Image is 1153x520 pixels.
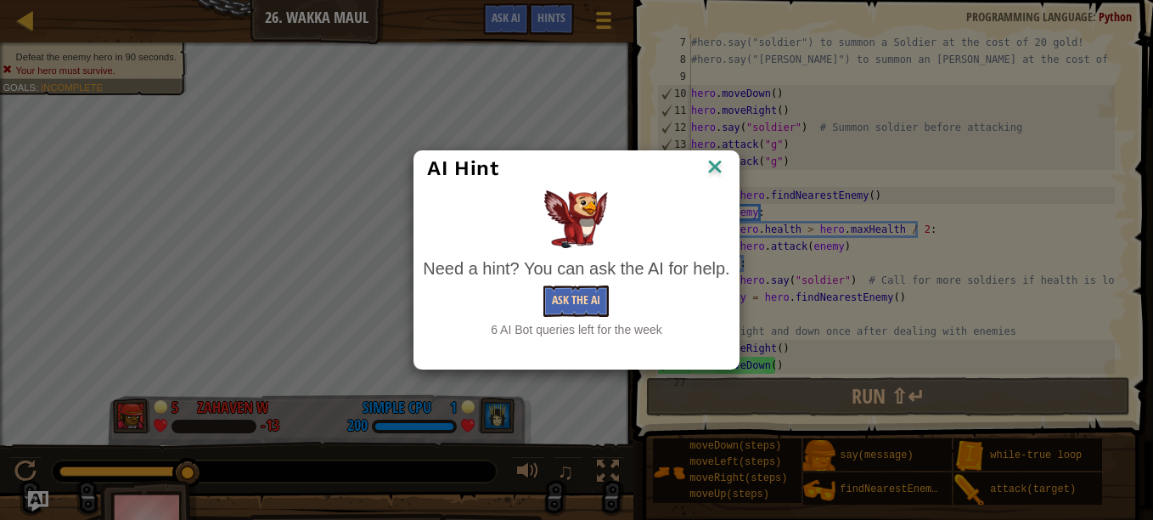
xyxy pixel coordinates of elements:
[423,257,729,281] div: Need a hint? You can ask the AI for help.
[704,155,726,181] img: IconClose.svg
[544,190,608,248] img: AI Hint Animal
[427,156,498,180] span: AI Hint
[423,321,729,338] div: 6 AI Bot queries left for the week
[543,285,609,317] button: Ask the AI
